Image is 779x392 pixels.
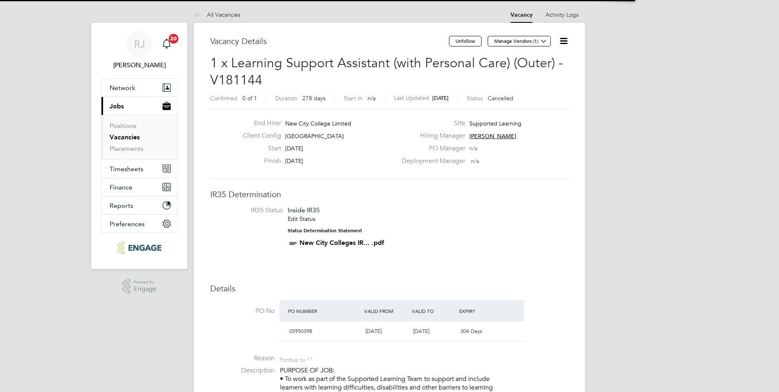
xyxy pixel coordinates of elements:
[397,132,465,140] label: Hiring Manager
[285,157,303,165] span: [DATE]
[397,119,465,128] label: Site
[488,95,513,102] span: Cancelled
[101,178,177,196] button: Finance
[210,354,275,363] label: Reason
[110,183,132,191] span: Finance
[394,94,429,101] label: Last Updated
[91,23,187,269] nav: Main navigation
[285,120,351,127] span: New City College Limited
[210,366,275,375] label: Description
[432,95,449,101] span: [DATE]
[134,39,145,49] span: RJ
[457,304,505,318] div: Expiry
[344,95,363,102] label: Start In
[511,11,533,18] a: Vacancy
[285,145,303,152] span: [DATE]
[158,31,175,57] a: 20
[367,95,376,102] span: n/a
[286,304,362,318] div: PO Number
[101,31,178,70] a: RJ[PERSON_NAME]
[467,95,483,102] label: Status
[101,160,177,178] button: Timesheets
[236,157,281,165] label: Finish
[101,115,177,159] div: Jobs
[110,220,145,228] span: Preferences
[410,304,458,318] div: Valid To
[117,241,161,254] img: ncclondon-logo-retina.png
[101,196,177,214] button: Reports
[236,132,281,140] label: Client Config
[288,206,320,214] span: Inside IR35
[288,228,362,233] strong: Status Determination Statement
[194,11,240,18] a: All Vacancies
[210,95,238,102] label: Confirmed
[110,102,124,110] span: Jobs
[285,132,344,140] span: [GEOGRAPHIC_DATA]
[134,279,156,286] span: Powered by
[210,36,449,46] h3: Vacancy Details
[413,328,429,335] span: [DATE]
[210,307,275,315] label: PO No
[299,239,384,247] a: New City Colleges IR... .pdf
[210,283,569,294] h3: Details
[242,95,257,102] span: 0 of 1
[110,84,135,92] span: Network
[101,97,177,115] button: Jobs
[134,286,156,293] span: Engage
[546,11,579,18] a: Activity Logs
[110,122,136,130] a: Positions
[101,79,177,97] button: Network
[101,60,178,70] span: Rachel Johnson
[110,133,140,141] a: Vacancies
[449,36,482,46] button: Unfollow
[302,95,326,102] span: 278 days
[101,215,177,233] button: Preferences
[275,95,297,102] label: Duration
[397,157,465,165] label: Deployment Manager
[122,279,157,294] a: Powered byEngage
[236,119,281,128] label: End Hirer
[362,304,410,318] div: Valid From
[210,55,563,88] span: 1 x Learning Support Assistant (with Personal Care) (Outer) - V181144
[110,202,133,209] span: Reports
[488,36,551,46] button: Manage Vendors (1)
[236,144,281,153] label: Start
[469,120,522,127] span: Supported Learning
[288,215,315,222] a: Edit Status
[101,241,178,254] a: Go to home page
[460,328,482,335] span: 304 Days
[169,34,178,44] span: 20
[218,206,283,215] label: IR35 Status
[469,132,516,140] span: [PERSON_NAME]
[110,145,143,152] a: Placements
[397,144,465,153] label: PO Manager
[210,189,569,200] h3: IR35 Determination
[110,165,143,173] span: Timesheets
[279,354,312,363] div: For due to ""
[289,328,312,335] span: 05950398
[469,145,478,152] span: n/a
[471,157,479,165] span: n/a
[365,328,382,335] span: [DATE]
